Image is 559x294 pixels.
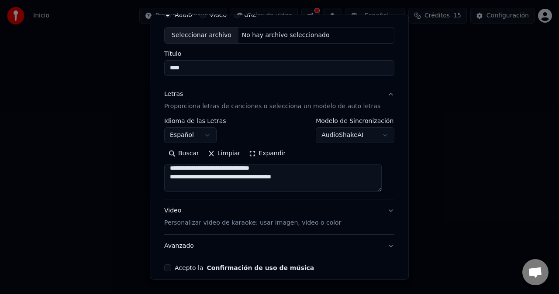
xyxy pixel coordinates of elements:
button: Limpiar [204,147,245,161]
div: Seleccionar archivo [165,27,238,43]
div: No hay archivo seleccionado [238,31,333,40]
label: Modelo de Sincronización [316,118,395,124]
label: Acepto la [175,265,314,271]
button: LetrasProporciona letras de canciones o selecciona un modelo de auto letras [164,83,394,118]
div: LetrasProporciona letras de canciones o selecciona un modelo de auto letras [164,118,394,199]
label: Título [164,51,394,57]
div: Video [164,206,341,227]
p: Proporciona letras de canciones o selecciona un modelo de auto letras [164,102,380,111]
button: Expandir [245,147,290,161]
label: Audio [175,12,192,18]
label: Video [210,12,227,18]
button: Buscar [164,147,204,161]
div: Letras [164,90,183,99]
button: VideoPersonalizar video de karaoke: usar imagen, video o color [164,199,394,234]
button: Acepto la [207,265,314,271]
p: Personalizar video de karaoke: usar imagen, video o color [164,219,341,227]
label: URL [244,12,256,18]
button: Avanzado [164,235,394,257]
label: Idioma de las Letras [164,118,226,124]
